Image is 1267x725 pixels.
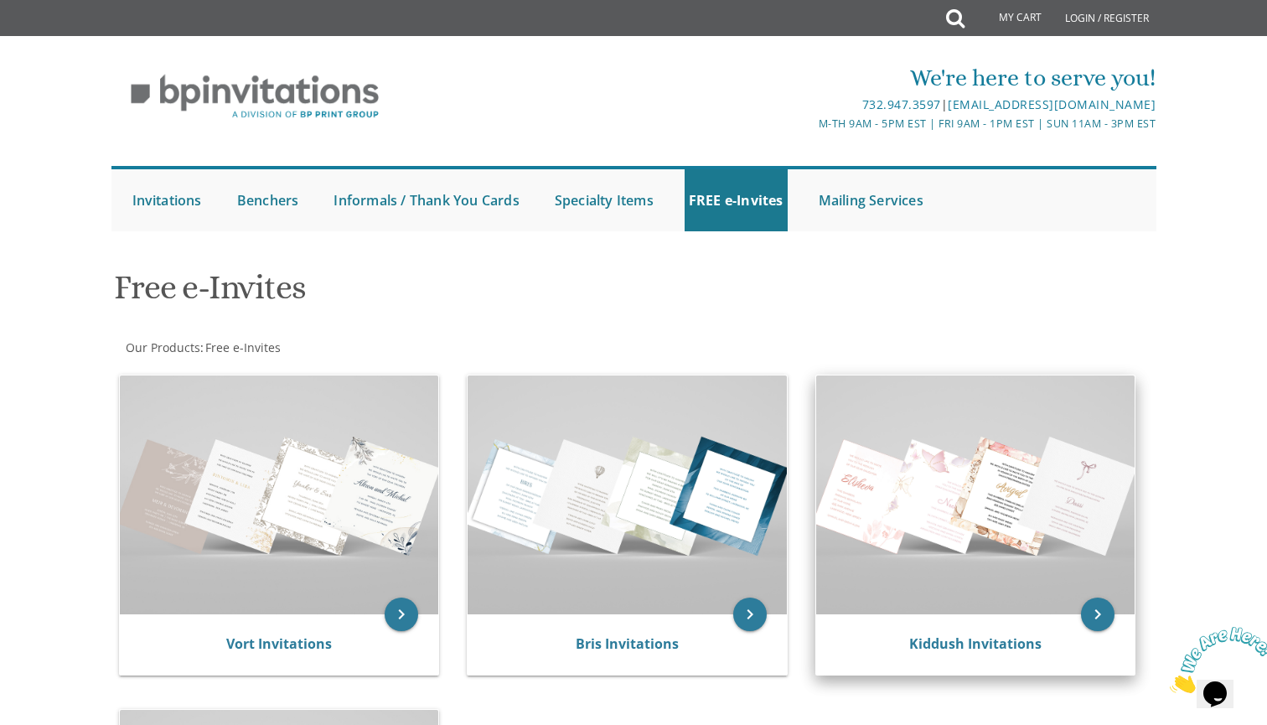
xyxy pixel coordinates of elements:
[329,169,523,231] a: Informals / Thank You Cards
[120,375,439,614] img: Vort Invitations
[226,634,332,653] a: Vort Invitations
[7,7,111,73] img: Chat attention grabber
[460,115,1156,132] div: M-Th 9am - 5pm EST | Fri 9am - 1pm EST | Sun 11am - 3pm EST
[204,339,281,355] a: Free e-Invites
[909,634,1042,653] a: Kiddush Invitations
[576,634,679,653] a: Bris Invitations
[124,339,200,355] a: Our Products
[460,61,1156,95] div: We're here to serve you!
[948,96,1156,112] a: [EMAIL_ADDRESS][DOMAIN_NAME]
[685,169,788,231] a: FREE e-Invites
[814,169,928,231] a: Mailing Services
[111,62,399,132] img: BP Invitation Loft
[816,375,1135,614] img: Kiddush Invitations
[963,2,1053,35] a: My Cart
[1163,620,1267,700] iframe: chat widget
[551,169,658,231] a: Specialty Items
[111,339,634,356] div: :
[862,96,941,112] a: 732.947.3597
[1081,598,1114,631] a: keyboard_arrow_right
[468,375,787,614] img: Bris Invitations
[205,339,281,355] span: Free e-Invites
[385,598,418,631] a: keyboard_arrow_right
[733,598,767,631] a: keyboard_arrow_right
[114,269,798,318] h1: Free e-Invites
[460,95,1156,115] div: |
[128,169,206,231] a: Invitations
[233,169,303,231] a: Benchers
